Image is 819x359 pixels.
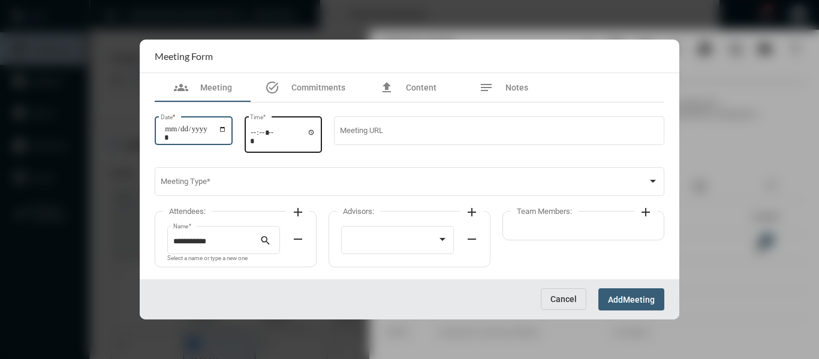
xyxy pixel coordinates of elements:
label: Advisors: [337,207,380,216]
mat-icon: search [260,234,274,249]
label: Attendees: [163,207,212,216]
span: Commitments [291,83,345,92]
span: Meeting [623,295,655,304]
h2: Meeting Form [155,50,213,62]
label: Team Members: [511,207,578,216]
span: Notes [505,83,528,92]
span: Content [406,83,436,92]
mat-icon: add [639,205,653,219]
button: AddMeeting [598,288,664,310]
button: Cancel [541,288,586,310]
span: Add [608,295,623,304]
mat-icon: add [291,205,305,219]
mat-icon: task_alt [265,80,279,95]
mat-icon: add [465,205,479,219]
span: Cancel [550,294,577,304]
mat-hint: Select a name or type a new one [167,255,248,262]
mat-icon: notes [479,80,493,95]
mat-icon: file_upload [380,80,394,95]
span: Meeting [200,83,232,92]
mat-icon: groups [174,80,188,95]
mat-icon: remove [465,232,479,246]
mat-icon: remove [291,232,305,246]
